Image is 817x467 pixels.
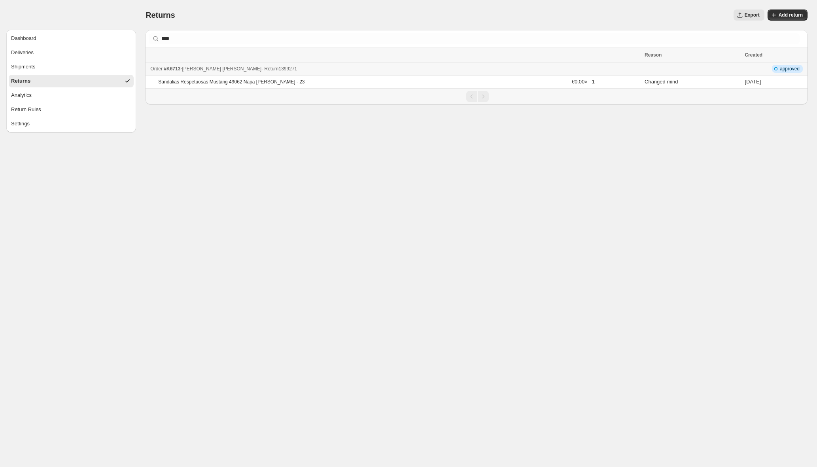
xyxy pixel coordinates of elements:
span: Reason [645,52,662,58]
span: [PERSON_NAME] [PERSON_NAME] [182,66,261,72]
button: Export [734,9,764,21]
div: Settings [11,120,30,128]
div: Analytics [11,91,32,99]
span: #K6713 [164,66,180,72]
span: Add return [779,12,803,18]
span: €0.00 × 1 [572,79,595,85]
button: Deliveries [9,46,134,59]
button: Add return [768,9,808,21]
div: Return Rules [11,106,41,113]
button: Dashboard [9,32,134,45]
button: Return Rules [9,103,134,116]
div: Dashboard [11,34,36,42]
span: approved [780,66,800,72]
div: Shipments [11,63,35,71]
button: Shipments [9,61,134,73]
button: Settings [9,117,134,130]
div: Returns [11,77,30,85]
span: Returns [146,11,175,19]
span: - Return 1399271 [261,66,297,72]
span: Order [150,66,163,72]
div: Deliveries [11,49,34,57]
button: Analytics [9,89,134,102]
time: Saturday, August 23, 2025 at 5:03:47 PM [745,79,761,85]
p: Sandalias Respetuosas Mustang 49062 Napa [PERSON_NAME] - 23 [158,79,304,85]
div: - [150,65,640,73]
button: Returns [9,75,134,87]
nav: Pagination [146,88,808,104]
span: Export [745,12,760,18]
span: Created [745,52,762,58]
td: Changed mind [642,76,742,89]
